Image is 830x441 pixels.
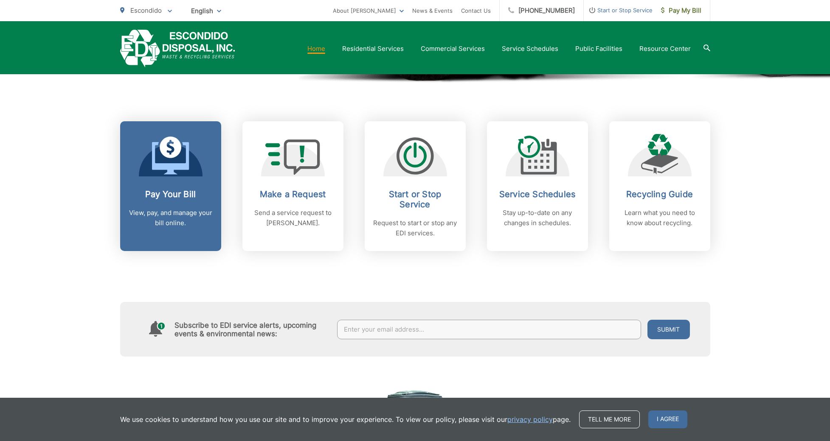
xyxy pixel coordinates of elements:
a: Service Schedules [502,44,558,54]
p: Learn what you need to know about recycling. [618,208,702,228]
a: Home [307,44,325,54]
a: Pay Your Bill View, pay, and manage your bill online. [120,121,221,251]
a: News & Events [412,6,453,16]
a: Contact Us [461,6,491,16]
h2: Pay Your Bill [129,189,213,199]
a: Make a Request Send a service request to [PERSON_NAME]. [242,121,343,251]
p: We use cookies to understand how you use our site and to improve your experience. To view our pol... [120,414,571,424]
a: Recycling Guide Learn what you need to know about recycling. [609,121,710,251]
a: Residential Services [342,44,404,54]
button: Submit [647,320,690,339]
p: View, pay, and manage your bill online. [129,208,213,228]
p: Stay up-to-date on any changes in schedules. [495,208,580,228]
h2: Make a Request [251,189,335,199]
h2: Start or Stop Service [373,189,457,209]
span: I agree [648,410,687,428]
a: Service Schedules Stay up-to-date on any changes in schedules. [487,121,588,251]
h4: Subscribe to EDI service alerts, upcoming events & environmental news: [174,321,329,338]
span: Pay My Bill [661,6,701,16]
a: Public Facilities [575,44,622,54]
a: About [PERSON_NAME] [333,6,404,16]
a: Resource Center [639,44,691,54]
a: Tell me more [579,410,640,428]
a: Commercial Services [421,44,485,54]
span: Escondido [130,6,162,14]
p: Send a service request to [PERSON_NAME]. [251,208,335,228]
span: English [185,3,228,18]
h2: Recycling Guide [618,189,702,199]
a: EDCD logo. Return to the homepage. [120,30,235,67]
a: privacy policy [507,414,553,424]
input: Enter your email address... [337,320,641,339]
h2: Service Schedules [495,189,580,199]
p: Request to start or stop any EDI services. [373,218,457,238]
